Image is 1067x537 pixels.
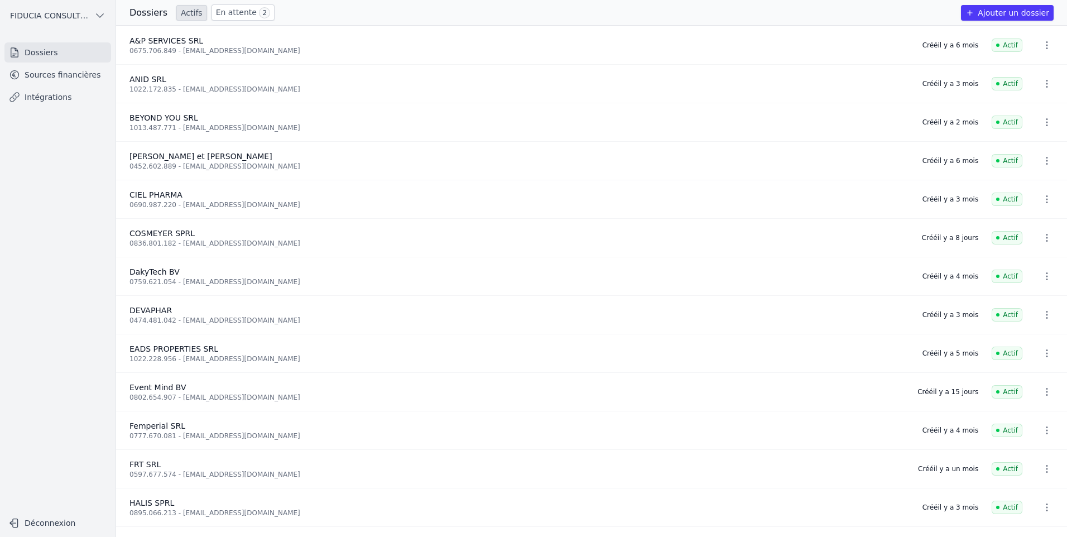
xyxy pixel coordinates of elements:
div: Créé il y a 5 mois [922,349,978,358]
span: HALIS SPRL [129,498,174,507]
div: 0690.987.220 - [EMAIL_ADDRESS][DOMAIN_NAME] [129,200,909,209]
div: 0474.481.042 - [EMAIL_ADDRESS][DOMAIN_NAME] [129,316,909,325]
a: Dossiers [4,42,111,63]
div: 0802.654.907 - [EMAIL_ADDRESS][DOMAIN_NAME] [129,393,904,402]
div: 0895.066.213 - [EMAIL_ADDRESS][DOMAIN_NAME] [129,509,909,517]
a: Intégrations [4,87,111,107]
span: Actif [992,154,1022,167]
span: FRT SRL [129,460,161,469]
a: Actifs [176,5,207,21]
span: FIDUCIA CONSULTING SRL [10,10,90,21]
div: 0452.602.889 - [EMAIL_ADDRESS][DOMAIN_NAME] [129,162,909,171]
div: 0836.801.182 - [EMAIL_ADDRESS][DOMAIN_NAME] [129,239,909,248]
div: Créé il y a 6 mois [922,156,978,165]
span: Actif [992,193,1022,206]
span: DEVAPHAR [129,306,172,315]
a: En attente 2 [212,4,275,21]
div: Créé il y a un mois [918,464,978,473]
span: Actif [992,270,1022,283]
span: Actif [992,231,1022,244]
div: Créé il y a 4 mois [922,426,978,435]
div: Créé il y a 3 mois [922,79,978,88]
span: CIEL PHARMA [129,190,182,199]
span: BEYOND YOU SRL [129,113,198,122]
span: Actif [992,501,1022,514]
span: Actif [992,385,1022,399]
div: 0675.706.849 - [EMAIL_ADDRESS][DOMAIN_NAME] [129,46,909,55]
div: Créé il y a 3 mois [922,503,978,512]
div: Créé il y a 15 jours [917,387,978,396]
div: Créé il y a 6 mois [922,41,978,50]
span: A&P SERVICES SRL [129,36,203,45]
button: Déconnexion [4,514,111,532]
a: Sources financières [4,65,111,85]
div: 0597.677.574 - [EMAIL_ADDRESS][DOMAIN_NAME] [129,470,905,479]
div: Créé il y a 3 mois [922,310,978,319]
div: Créé il y a 8 jours [922,233,978,242]
div: 1022.228.956 - [EMAIL_ADDRESS][DOMAIN_NAME] [129,354,909,363]
div: 1013.487.771 - [EMAIL_ADDRESS][DOMAIN_NAME] [129,123,909,132]
div: Créé il y a 2 mois [922,118,978,127]
span: DakyTech BV [129,267,180,276]
span: Actif [992,462,1022,476]
span: Actif [992,308,1022,322]
span: Femperial SRL [129,421,185,430]
div: 1022.172.835 - [EMAIL_ADDRESS][DOMAIN_NAME] [129,85,909,94]
h3: Dossiers [129,6,167,20]
span: Actif [992,347,1022,360]
div: Créé il y a 3 mois [922,195,978,204]
span: Actif [992,39,1022,52]
span: [PERSON_NAME] et [PERSON_NAME] [129,152,272,161]
span: Actif [992,116,1022,129]
button: FIDUCIA CONSULTING SRL [4,7,111,25]
span: Actif [992,77,1022,90]
span: ANID SRL [129,75,166,84]
button: Ajouter un dossier [961,5,1054,21]
span: Actif [992,424,1022,437]
div: Créé il y a 4 mois [922,272,978,281]
span: 2 [259,7,270,18]
span: COSMEYER SPRL [129,229,195,238]
div: 0759.621.054 - [EMAIL_ADDRESS][DOMAIN_NAME] [129,277,909,286]
div: 0777.670.081 - [EMAIL_ADDRESS][DOMAIN_NAME] [129,431,909,440]
span: Event Mind BV [129,383,186,392]
span: EADS PROPERTIES SRL [129,344,218,353]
